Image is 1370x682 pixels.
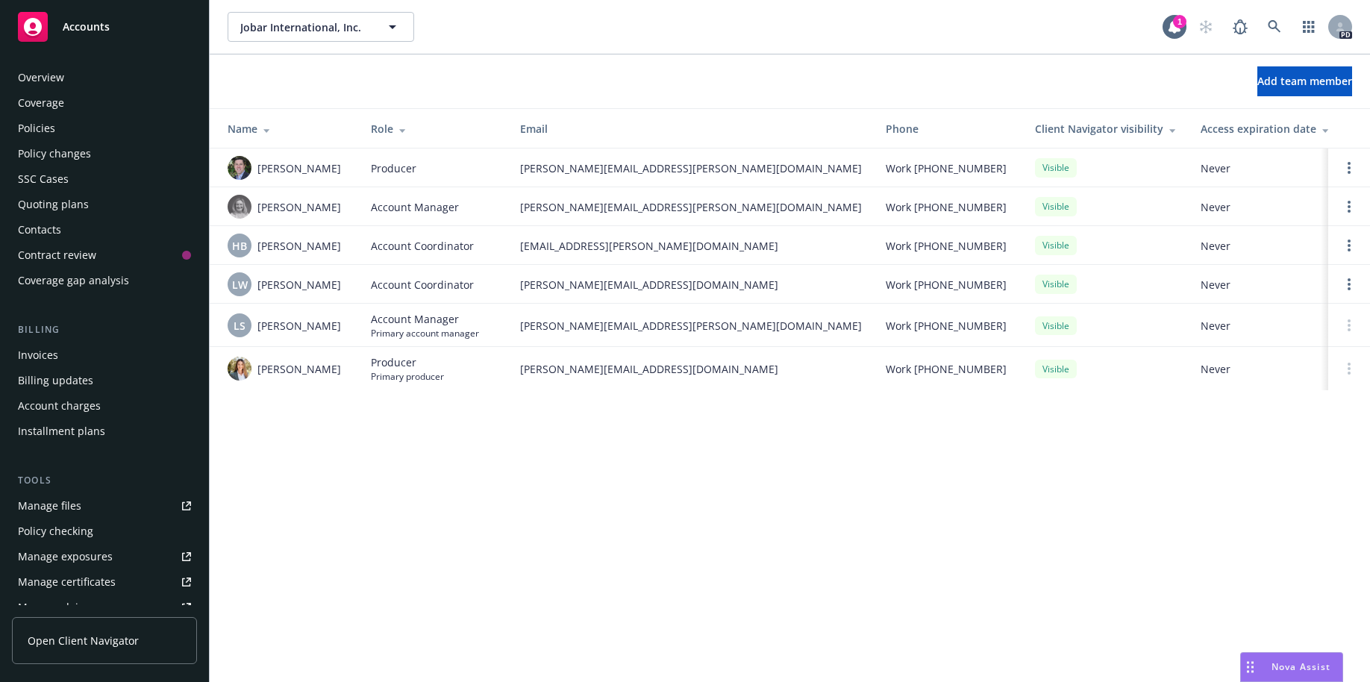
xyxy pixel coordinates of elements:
span: [PERSON_NAME][EMAIL_ADDRESS][PERSON_NAME][DOMAIN_NAME] [520,160,862,176]
div: Installment plans [18,419,105,443]
div: Manage files [18,494,81,518]
div: Overview [18,66,64,90]
a: Open options [1340,237,1358,254]
div: 1 [1173,15,1186,28]
div: Visible [1035,197,1077,216]
span: Never [1201,160,1341,176]
div: Invoices [18,343,58,367]
div: Account charges [18,394,101,418]
span: [PERSON_NAME][EMAIL_ADDRESS][DOMAIN_NAME] [520,277,862,292]
div: Manage exposures [18,545,113,569]
div: SSC Cases [18,167,69,191]
div: Access expiration date [1201,121,1341,137]
div: Email [520,121,862,137]
span: [EMAIL_ADDRESS][PERSON_NAME][DOMAIN_NAME] [520,238,862,254]
span: [PERSON_NAME] [257,361,341,377]
div: Phone [886,121,1011,137]
span: Primary account manager [371,327,479,340]
div: Visible [1035,316,1077,335]
a: Account charges [12,394,197,418]
div: Visible [1035,275,1077,293]
div: Role [371,121,496,137]
a: Manage claims [12,595,197,619]
div: Policies [18,116,55,140]
a: Manage exposures [12,545,197,569]
span: Producer [371,354,444,370]
span: Accounts [63,21,110,33]
span: Nova Assist [1272,660,1330,673]
a: Open options [1340,159,1358,177]
span: Never [1201,361,1341,377]
div: Manage certificates [18,570,116,594]
a: Manage files [12,494,197,518]
span: Jobar International, Inc. [240,19,369,35]
a: Report a Bug [1225,12,1255,42]
span: Work [PHONE_NUMBER] [886,199,1007,215]
span: Account Coordinator [371,277,474,292]
div: Tools [12,473,197,488]
a: Open options [1340,275,1358,293]
span: LW [232,277,248,292]
span: Never [1201,238,1341,254]
div: Coverage gap analysis [18,269,129,292]
div: Visible [1035,158,1077,177]
span: Work [PHONE_NUMBER] [886,238,1007,254]
span: [PERSON_NAME] [257,318,341,334]
img: photo [228,156,251,180]
a: Invoices [12,343,197,367]
span: Work [PHONE_NUMBER] [886,160,1007,176]
button: Add team member [1257,66,1352,96]
span: Account Manager [371,311,479,327]
span: [PERSON_NAME][EMAIL_ADDRESS][PERSON_NAME][DOMAIN_NAME] [520,199,862,215]
span: Account Manager [371,199,459,215]
span: [PERSON_NAME] [257,160,341,176]
a: SSC Cases [12,167,197,191]
div: Visible [1035,236,1077,254]
span: [PERSON_NAME][EMAIL_ADDRESS][DOMAIN_NAME] [520,361,862,377]
a: Manage certificates [12,570,197,594]
a: Contract review [12,243,197,267]
span: Never [1201,318,1341,334]
div: Visible [1035,360,1077,378]
span: Add team member [1257,74,1352,88]
div: Drag to move [1241,653,1260,681]
div: Name [228,121,347,137]
a: Start snowing [1191,12,1221,42]
span: [PERSON_NAME][EMAIL_ADDRESS][PERSON_NAME][DOMAIN_NAME] [520,318,862,334]
img: photo [228,357,251,381]
div: Billing [12,322,197,337]
div: Client Navigator visibility [1035,121,1177,137]
button: Nova Assist [1240,652,1343,682]
a: Billing updates [12,369,197,392]
span: Never [1201,199,1341,215]
span: [PERSON_NAME] [257,199,341,215]
span: Work [PHONE_NUMBER] [886,361,1007,377]
span: Producer [371,160,416,176]
img: photo [228,195,251,219]
div: Policy changes [18,142,91,166]
span: Open Client Navigator [28,633,139,648]
div: Coverage [18,91,64,115]
a: Accounts [12,6,197,48]
a: Switch app [1294,12,1324,42]
a: Policies [12,116,197,140]
a: Contacts [12,218,197,242]
div: Contract review [18,243,96,267]
a: Open options [1340,198,1358,216]
a: Installment plans [12,419,197,443]
div: Billing updates [18,369,93,392]
span: Work [PHONE_NUMBER] [886,318,1007,334]
a: Policy checking [12,519,197,543]
a: Coverage [12,91,197,115]
a: Policy changes [12,142,197,166]
div: Manage claims [18,595,93,619]
span: [PERSON_NAME] [257,277,341,292]
span: HB [232,238,247,254]
span: Work [PHONE_NUMBER] [886,277,1007,292]
button: Jobar International, Inc. [228,12,414,42]
span: LS [234,318,245,334]
span: [PERSON_NAME] [257,238,341,254]
div: Policy checking [18,519,93,543]
span: Never [1201,277,1341,292]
